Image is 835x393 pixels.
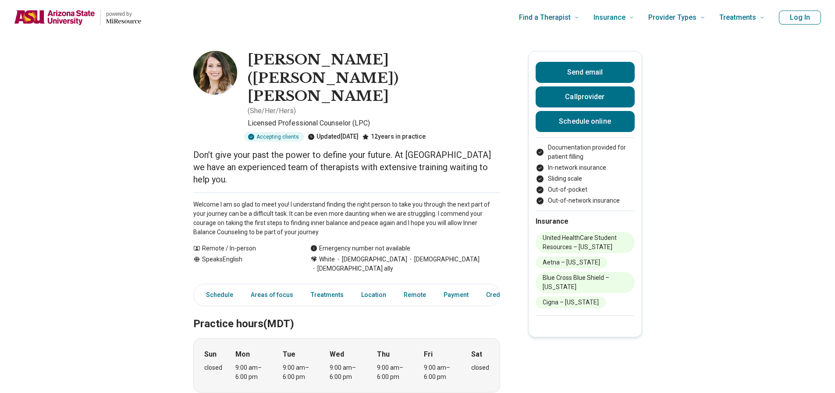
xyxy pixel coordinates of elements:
li: Out-of-pocket [536,185,635,194]
strong: Sun [204,349,217,360]
li: Sliding scale [536,174,635,183]
button: Send email [536,62,635,83]
a: Location [356,286,391,304]
a: Areas of focus [245,286,298,304]
span: Insurance [593,11,625,24]
div: 9:00 am – 6:00 pm [283,363,316,382]
button: Log In [779,11,821,25]
strong: Wed [330,349,344,360]
a: Payment [438,286,474,304]
li: In-network insurance [536,163,635,172]
p: Don’t give your past the power to define your future. At [GEOGRAPHIC_DATA] we have an experienced... [193,149,500,186]
strong: Fri [424,349,433,360]
span: White [319,255,335,264]
a: Schedule online [536,111,635,132]
li: Blue Cross Blue Shield – [US_STATE] [536,272,635,293]
div: Emergency number not available [310,244,410,253]
div: 12 years in practice [362,132,426,142]
strong: Sat [471,349,482,360]
li: United HealthCare Student Resources – [US_STATE] [536,232,635,253]
span: [DEMOGRAPHIC_DATA] ally [310,264,393,273]
a: Credentials [481,286,525,304]
span: [DEMOGRAPHIC_DATA] [407,255,480,264]
li: Documentation provided for patient filling [536,143,635,161]
li: Out-of-network insurance [536,196,635,205]
div: 9:00 am – 6:00 pm [377,363,411,382]
h2: Practice hours (MDT) [193,296,500,332]
span: Provider Types [648,11,696,24]
span: Treatments [719,11,756,24]
a: Remote [398,286,431,304]
div: 9:00 am – 6:00 pm [330,363,363,382]
div: Updated [DATE] [308,132,359,142]
span: Find a Therapist [519,11,571,24]
li: Aetna – [US_STATE] [536,257,607,268]
div: Accepting clients [244,132,304,142]
div: 9:00 am – 6:00 pm [235,363,269,382]
strong: Mon [235,349,250,360]
button: Callprovider [536,86,635,107]
h1: [PERSON_NAME] ([PERSON_NAME]) [PERSON_NAME] [248,51,500,106]
p: ( She/Her/Hers ) [248,106,296,116]
div: Speaks English [193,255,293,273]
div: closed [471,363,489,372]
strong: Thu [377,349,390,360]
a: Schedule [195,286,238,304]
strong: Tue [283,349,295,360]
h2: Insurance [536,216,635,227]
ul: Payment options [536,143,635,205]
div: 9:00 am – 6:00 pm [424,363,458,382]
p: Licensed Professional Counselor (LPC) [248,118,500,129]
span: [DEMOGRAPHIC_DATA] [335,255,407,264]
p: Welcome I am so glad to meet you! I understand finding the right person to take you through the n... [193,200,500,237]
li: Cigna – [US_STATE] [536,297,606,308]
a: Home page [14,4,141,32]
img: Katherine Kandaris-Weiner, Licensed Professional Counselor (LPC) [193,51,237,95]
div: When does the program meet? [193,338,500,393]
p: powered by [106,11,141,18]
a: Treatments [306,286,349,304]
div: Remote / In-person [193,244,293,253]
div: closed [204,363,222,372]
